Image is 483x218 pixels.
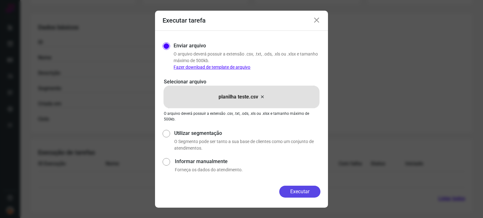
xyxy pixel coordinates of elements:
[175,158,320,165] label: Informar manualmente
[174,65,250,70] a: Fazer download de template de arquivo
[163,17,206,24] h3: Executar tarefa
[164,78,319,86] p: Selecionar arquivo
[175,167,320,173] p: Forneça os dados do atendimento.
[174,42,206,50] label: Enviar arquivo
[174,130,320,137] label: Utilizar segmentação
[164,111,319,122] p: O arquivo deverá possuir a extensão .csv, .txt, .ods, .xls ou .xlsx e tamanho máximo de 500kb.
[219,93,258,101] p: planilha teste.csv
[174,51,320,71] p: O arquivo deverá possuir a extensão .csv, .txt, .ods, .xls ou .xlsx e tamanho máximo de 500kb.
[174,138,320,152] p: O Segmento pode ser tanto a sua base de clientes como um conjunto de atendimentos.
[279,186,320,198] button: Executar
